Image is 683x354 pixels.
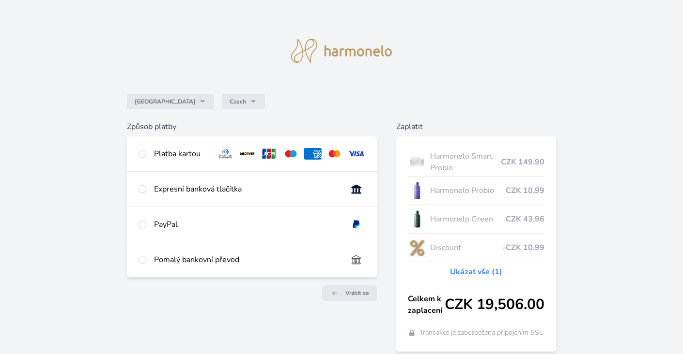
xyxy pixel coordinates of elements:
[154,148,209,160] div: Platba kartou
[408,150,426,174] img: Box-6-lahvi-SMART-PROBIO-1_(1)-lo.png
[450,266,502,278] a: Ukázat vše (1)
[345,289,369,297] span: Vrátit se
[238,148,256,160] img: discover.svg
[501,156,544,168] span: CZK 149.90
[260,148,278,160] img: jcb.svg
[445,296,544,313] span: CZK 19,506.00
[217,148,234,160] img: diners.svg
[430,185,506,196] span: Harmonelo Probio
[347,219,365,230] img: paypal.svg
[322,285,377,301] a: Vrátit se
[127,121,377,133] h6: Způsob platby
[326,148,343,160] img: mc.svg
[396,121,557,133] h6: Zaplatit
[430,213,506,225] span: Harmonelo Green
[347,254,365,265] img: bankTransfer_IBAN.svg
[408,178,426,203] img: CLEAN_PROBIO_se_stinem_x-lo.jpg
[282,148,300,160] img: maestro.svg
[408,236,426,260] img: discount-lo.png
[291,39,392,63] img: logo.svg
[230,98,246,105] span: Czech
[408,207,426,231] img: CLEAN_GREEN_se_stinem_x-lo.jpg
[408,293,445,316] span: Celkem k zaplacení
[419,328,543,338] span: Transakce je zabezpečena připojením SSL
[154,254,340,265] div: Pomalý bankovní převod
[502,242,544,253] span: -CZK 10.99
[347,148,365,160] img: visa.svg
[430,242,503,253] span: Discount
[347,183,365,195] img: onlineBanking_CZ.svg
[506,185,544,196] span: CZK 10.99
[154,183,340,195] div: Expresní banková tlačítka
[154,219,340,230] div: PayPal
[135,98,195,105] span: [GEOGRAPHIC_DATA]
[430,150,501,174] span: Harmonelo Smart Probio
[506,213,544,225] span: CZK 43.96
[127,94,214,109] button: [GEOGRAPHIC_DATA]
[222,94,265,109] button: Czech
[304,148,322,160] img: amex.svg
